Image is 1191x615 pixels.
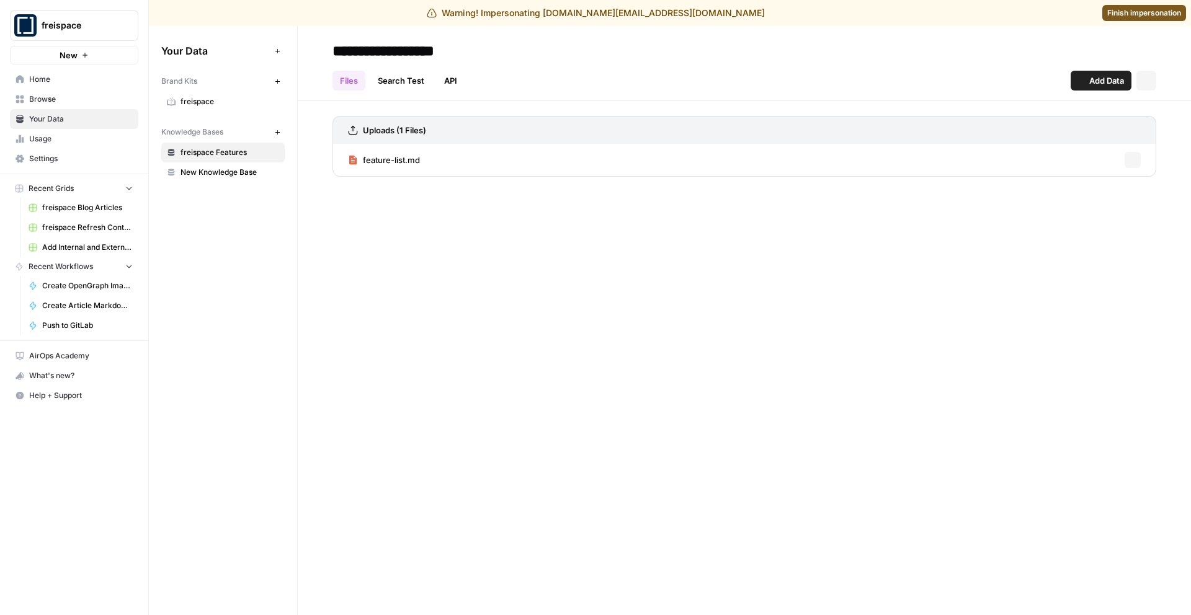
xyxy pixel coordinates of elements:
[42,19,117,32] span: freispace
[29,183,74,194] span: Recent Grids
[10,346,138,366] a: AirOps Academy
[11,366,138,385] div: What's new?
[1089,74,1124,87] span: Add Data
[10,257,138,276] button: Recent Workflows
[161,126,223,138] span: Knowledge Bases
[181,147,279,158] span: freispace Features
[10,10,138,41] button: Workspace: freispace
[29,261,93,272] span: Recent Workflows
[23,316,138,335] a: Push to GitLab
[348,144,420,176] a: feature-list.md
[10,129,138,149] a: Usage
[42,280,133,291] span: Create OpenGraph Images
[370,71,432,91] a: Search Test
[1107,7,1181,19] span: Finish impersonation
[23,218,138,237] a: freispace Refresh Content
[161,43,270,58] span: Your Data
[14,14,37,37] img: freispace Logo
[23,237,138,257] a: Add Internal and External Links
[23,198,138,218] a: freispace Blog Articles
[1102,5,1186,21] a: Finish impersonation
[10,149,138,169] a: Settings
[10,109,138,129] a: Your Data
[161,92,285,112] a: freispace
[363,124,426,136] h3: Uploads (1 Files)
[181,167,279,178] span: New Knowledge Base
[42,300,133,311] span: Create Article Markdown for freispace
[29,113,133,125] span: Your Data
[161,76,197,87] span: Brand Kits
[23,276,138,296] a: Create OpenGraph Images
[23,296,138,316] a: Create Article Markdown for freispace
[161,143,285,162] a: freispace Features
[10,179,138,198] button: Recent Grids
[181,96,279,107] span: freispace
[60,49,78,61] span: New
[29,390,133,401] span: Help + Support
[42,202,133,213] span: freispace Blog Articles
[1071,71,1131,91] button: Add Data
[348,117,426,144] a: Uploads (1 Files)
[29,94,133,105] span: Browse
[363,154,420,166] span: feature-list.md
[10,69,138,89] a: Home
[29,133,133,144] span: Usage
[10,386,138,405] button: Help + Support
[42,320,133,331] span: Push to GitLab
[10,46,138,64] button: New
[10,89,138,109] a: Browse
[29,153,133,164] span: Settings
[10,366,138,386] button: What's new?
[42,242,133,253] span: Add Internal and External Links
[437,71,465,91] a: API
[42,222,133,233] span: freispace Refresh Content
[332,71,365,91] a: Files
[29,350,133,361] span: AirOps Academy
[161,162,285,182] a: New Knowledge Base
[427,7,765,19] div: Warning! Impersonating [DOMAIN_NAME][EMAIL_ADDRESS][DOMAIN_NAME]
[29,74,133,85] span: Home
